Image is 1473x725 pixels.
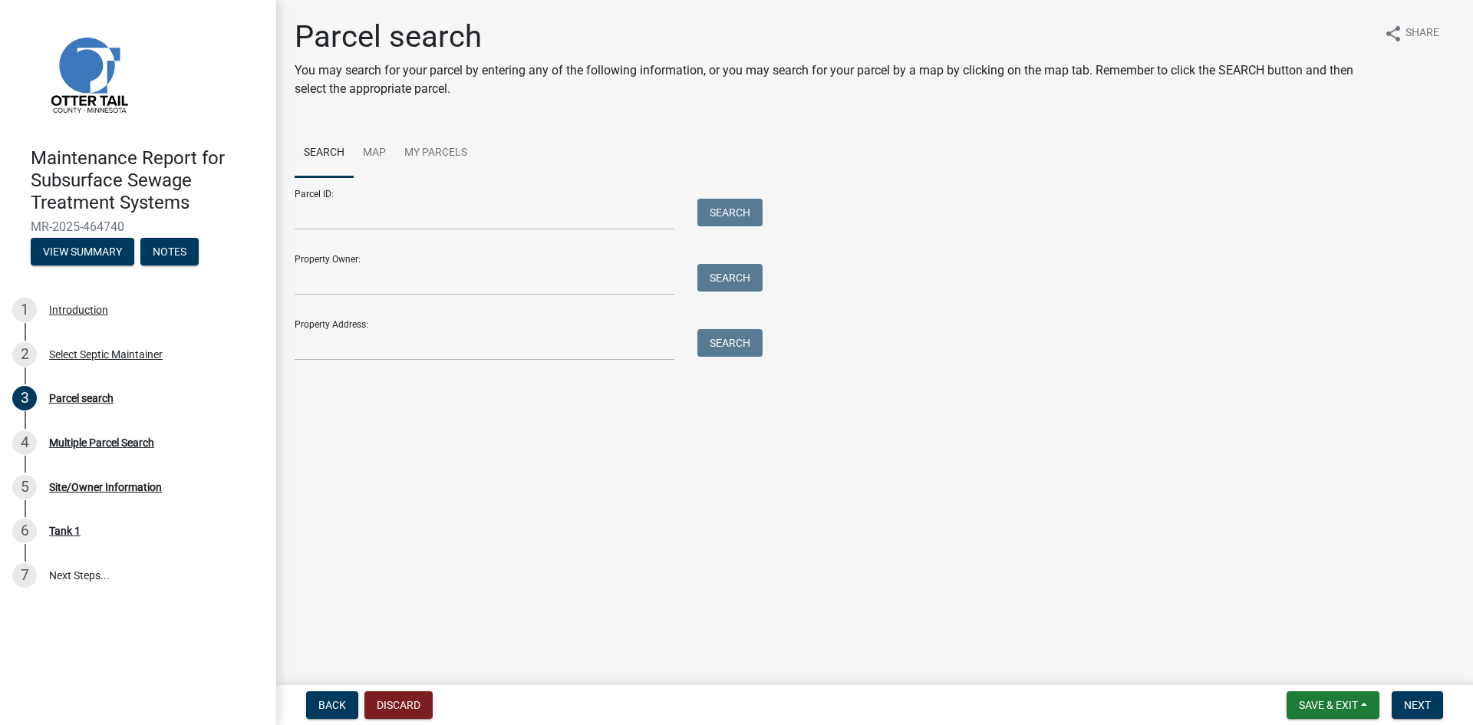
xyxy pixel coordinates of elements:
span: Back [318,699,346,711]
p: You may search for your parcel by entering any of the following information, or you may search fo... [295,61,1372,98]
a: My Parcels [395,129,476,178]
img: Otter Tail County, Minnesota [31,16,146,131]
span: Save & Exit [1299,699,1358,711]
div: Introduction [49,305,108,315]
button: Back [306,691,358,719]
span: Next [1404,699,1431,711]
div: 5 [12,475,37,499]
div: Select Septic Maintainer [49,349,163,360]
div: 3 [12,386,37,410]
a: Search [295,129,354,178]
button: View Summary [31,238,134,265]
div: Multiple Parcel Search [49,437,154,448]
div: 6 [12,519,37,543]
button: Next [1392,691,1443,719]
button: Save & Exit [1287,691,1379,719]
button: Notes [140,238,199,265]
div: 2 [12,342,37,367]
a: Map [354,129,395,178]
button: shareShare [1372,18,1452,48]
h4: Maintenance Report for Subsurface Sewage Treatment Systems [31,147,264,213]
button: Discard [364,691,433,719]
h1: Parcel search [295,18,1372,55]
span: MR-2025-464740 [31,219,245,234]
wm-modal-confirm: Notes [140,247,199,259]
div: 7 [12,563,37,588]
button: Search [697,199,763,226]
span: Share [1405,25,1439,43]
div: Tank 1 [49,526,81,536]
button: Search [697,264,763,292]
wm-modal-confirm: Summary [31,247,134,259]
div: 1 [12,298,37,322]
div: Parcel search [49,393,114,404]
div: Site/Owner Information [49,482,162,493]
button: Search [697,329,763,357]
i: share [1384,25,1402,43]
div: 4 [12,430,37,455]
